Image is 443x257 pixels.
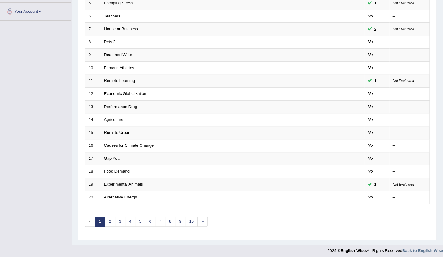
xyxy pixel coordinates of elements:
em: No [368,14,373,18]
small: Not Evaluated [393,183,414,186]
div: – [393,169,426,174]
a: Performance Drug [104,104,137,109]
small: Not Evaluated [393,27,414,31]
a: Teachers [104,14,121,18]
a: 5 [135,217,145,227]
div: 2025 © All Rights Reserved [327,245,443,254]
em: No [368,195,373,199]
div: – [393,156,426,162]
td: 12 [85,87,101,100]
div: – [393,143,426,149]
em: No [368,40,373,44]
a: 7 [155,217,165,227]
em: No [368,65,373,70]
td: 14 [85,113,101,126]
a: Remote Learning [104,78,135,83]
small: Not Evaluated [393,79,414,83]
td: 15 [85,126,101,139]
span: You can still take this question [372,26,379,32]
td: 16 [85,139,101,152]
a: Escaping Stress [104,1,133,5]
td: 13 [85,100,101,113]
div: – [393,13,426,19]
em: No [368,130,373,135]
a: House or Business [104,26,138,31]
a: 4 [125,217,135,227]
div: – [393,194,426,200]
a: Alternative Energy [104,195,137,199]
td: 8 [85,36,101,49]
a: 2 [105,217,115,227]
a: Famous Athletes [104,65,134,70]
td: 11 [85,74,101,88]
td: 6 [85,10,101,23]
a: 8 [165,217,175,227]
a: Economic Globalization [104,91,146,96]
em: No [368,91,373,96]
a: 10 [185,217,197,227]
small: Not Evaluated [393,1,414,5]
div: – [393,117,426,123]
div: – [393,91,426,97]
div: – [393,52,426,58]
a: Rural to Urban [104,130,131,135]
a: Experimental Animals [104,182,143,187]
a: Agriculture [104,117,123,122]
td: 17 [85,152,101,165]
em: No [368,169,373,174]
a: Read and Write [104,52,132,57]
div: – [393,130,426,136]
span: You can still take this question [372,181,379,188]
a: Back to English Wise [402,248,443,253]
a: Gap Year [104,156,121,161]
a: Food Demand [104,169,130,174]
a: Your Account [0,3,71,18]
div: – [393,39,426,45]
a: » [197,217,208,227]
div: – [393,65,426,71]
td: 19 [85,178,101,191]
a: 1 [95,217,105,227]
td: 9 [85,49,101,62]
td: 10 [85,61,101,74]
strong: English Wise. [340,248,367,253]
td: 18 [85,165,101,178]
td: 7 [85,23,101,36]
a: Causes for Climate Change [104,143,154,148]
a: 3 [115,217,125,227]
em: No [368,117,373,122]
em: No [368,156,373,161]
a: Pets 2 [104,40,116,44]
em: No [368,143,373,148]
td: 20 [85,191,101,204]
span: « [85,217,95,227]
span: You can still take this question [372,78,379,84]
a: 6 [145,217,155,227]
em: No [368,52,373,57]
em: No [368,104,373,109]
a: 9 [175,217,185,227]
div: – [393,104,426,110]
